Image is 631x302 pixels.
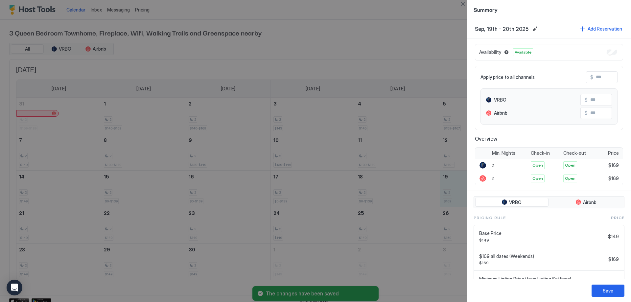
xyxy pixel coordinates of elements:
span: Price [608,150,619,156]
span: $ [590,74,593,80]
button: VRBO [475,198,549,207]
span: 2 [492,176,495,181]
button: Airbnb [550,198,623,207]
span: Overview [475,135,623,142]
span: Availability [479,49,501,55]
span: Airbnb [494,110,507,116]
span: Sep, 19th - 20th 2025 [475,26,528,32]
span: VRBO [509,199,522,205]
span: Open [532,162,543,168]
span: $169 [608,175,619,181]
span: Base Price [479,230,605,236]
span: Available [515,49,531,55]
span: VRBO [494,97,506,103]
span: 2 [492,163,495,168]
div: Save [603,287,613,294]
span: $149 [608,234,619,240]
div: Add Reservation [588,25,622,32]
span: Open [565,175,575,181]
button: Edit date range [531,25,539,33]
span: Airbnb [583,199,596,205]
span: Pricing Rule [474,215,506,221]
span: $169 [479,260,606,265]
span: Summary [474,5,624,13]
span: $169 [608,256,619,262]
button: Blocked dates override all pricing rules and remain unavailable until manually unblocked [502,48,510,56]
div: tab-group [474,196,624,209]
span: Price [611,215,624,221]
span: Open [532,175,543,181]
span: $ [585,97,588,103]
span: Check-in [531,150,550,156]
button: Add Reservation [579,24,623,33]
span: Min. Nights [492,150,515,156]
span: Apply price to all channels [480,74,535,80]
span: $169 [608,162,619,168]
span: Minimum Listing Price (from Listing Settings) [479,276,606,282]
span: $169 all dates (Weekends) [479,253,606,259]
div: Open Intercom Messenger [7,280,22,295]
span: Open [565,162,575,168]
span: $ [585,110,588,116]
button: Save [592,285,624,297]
span: $149 [479,238,605,243]
span: Check-out [563,150,586,156]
